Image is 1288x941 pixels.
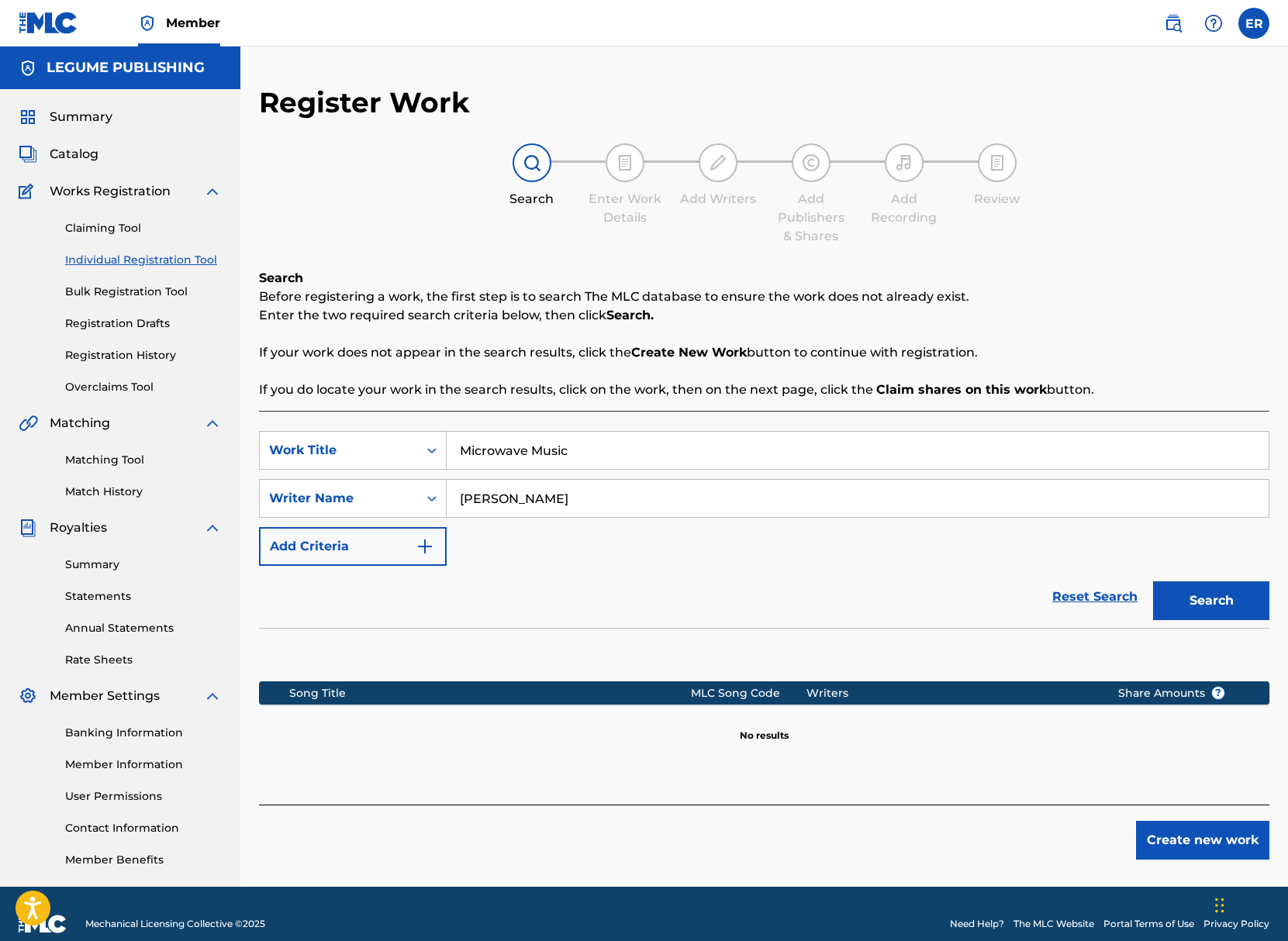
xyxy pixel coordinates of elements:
[269,489,409,508] div: Writer Name
[586,190,664,227] div: Enter Work Details
[65,284,222,300] a: Bulk Registration Tool
[950,917,1004,931] a: Need Help?
[493,190,571,209] div: Search
[65,252,222,268] a: Individual Registration Tool
[65,820,222,836] a: Contact Information
[606,308,654,322] strong: Search.
[958,190,1036,209] div: Review
[65,557,222,573] a: Summary
[1136,821,1269,860] button: Create new work
[203,687,222,705] img: expand
[50,414,110,433] span: Matching
[65,588,222,605] a: Statements
[802,153,820,172] img: step indicator icon for Add Publishers & Shares
[1210,867,1288,941] iframe: Chat Widget
[1164,14,1183,33] img: search
[269,441,409,460] div: Work Title
[1203,917,1269,931] a: Privacy Policy
[806,685,1094,701] div: Writers
[1118,685,1225,701] span: Share Amounts
[47,59,205,77] h5: LEGUME PUBLISHING
[259,288,1269,306] p: Before registering a work, the first step is to search The MLC database to ensure the work does n...
[65,652,222,668] a: Rate Sheets
[65,379,222,395] a: Overclaims Tool
[50,519,107,537] span: Royalties
[259,527,447,566] button: Add Criteria
[65,757,222,773] a: Member Information
[65,452,222,468] a: Matching Tool
[19,182,39,201] img: Works Registration
[85,917,265,931] span: Mechanical Licensing Collective © 2025
[65,725,222,741] a: Banking Information
[203,182,222,201] img: expand
[65,220,222,236] a: Claiming Tool
[203,414,222,433] img: expand
[50,108,112,126] span: Summary
[1158,8,1189,39] a: Public Search
[50,182,171,201] span: Works Registration
[259,381,1269,399] p: If you do locate your work in the search results, click on the work, then on the next page, click...
[895,153,913,172] img: step indicator icon for Add Recording
[1103,917,1194,931] a: Portal Terms of Use
[876,382,1047,397] strong: Claim shares on this work
[259,431,1269,628] form: Search Form
[19,519,37,537] img: Royalties
[865,190,943,227] div: Add Recording
[50,145,98,164] span: Catalog
[50,687,160,705] span: Member Settings
[19,414,38,433] img: Matching
[691,685,806,701] div: MLC Song Code
[259,306,1269,325] p: Enter the two required search criteria below, then click
[1153,581,1269,620] button: Search
[679,190,757,209] div: Add Writers
[19,108,112,126] a: SummarySummary
[259,271,303,285] b: Search
[1245,650,1288,778] iframe: Resource Center
[259,343,1269,362] p: If your work does not appear in the search results, click the button to continue with registration.
[65,788,222,805] a: User Permissions
[138,14,157,33] img: Top Rightsholder
[65,852,222,868] a: Member Benefits
[19,12,78,34] img: MLC Logo
[616,153,634,172] img: step indicator icon for Enter Work Details
[259,85,470,120] h2: Register Work
[523,153,541,172] img: step indicator icon for Search
[1013,917,1094,931] a: The MLC Website
[65,347,222,364] a: Registration History
[709,153,727,172] img: step indicator icon for Add Writers
[289,685,691,701] div: Song Title
[19,59,37,78] img: Accounts
[65,315,222,332] a: Registration Drafts
[166,14,220,32] span: Member
[416,537,434,556] img: 9d2ae6d4665cec9f34b9.svg
[1198,8,1229,39] div: Help
[65,484,222,500] a: Match History
[203,519,222,537] img: expand
[631,345,747,360] strong: Create New Work
[988,153,1007,172] img: step indicator icon for Review
[740,710,789,743] p: No results
[19,145,98,164] a: CatalogCatalog
[65,620,222,636] a: Annual Statements
[1204,14,1223,33] img: help
[19,915,67,933] img: logo
[772,190,850,246] div: Add Publishers & Shares
[19,145,37,164] img: Catalog
[1215,882,1224,929] div: Drag
[19,687,37,705] img: Member Settings
[1238,8,1269,39] div: User Menu
[1212,687,1224,699] span: ?
[19,108,37,126] img: Summary
[1045,580,1145,614] a: Reset Search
